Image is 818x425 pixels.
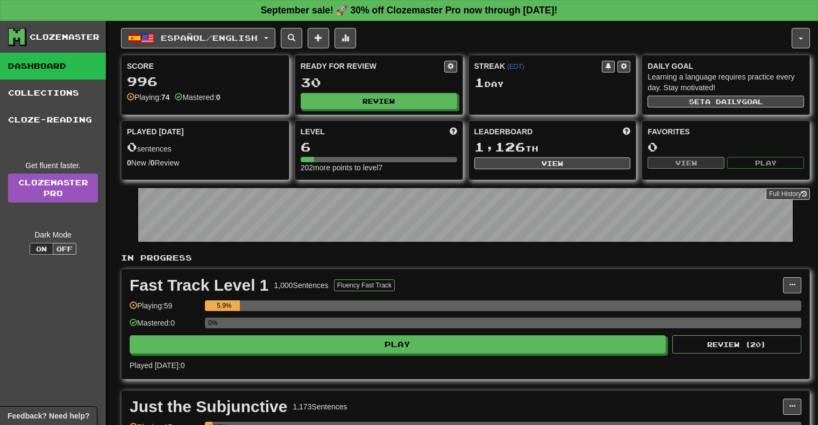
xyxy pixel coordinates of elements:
button: Seta dailygoal [648,96,804,107]
strong: September sale! 🚀 30% off Clozemaster Pro now through [DATE]! [261,5,558,16]
div: Score [127,61,283,71]
div: Day [474,76,631,90]
button: Search sentences [281,28,302,48]
span: 0 [127,139,137,154]
strong: 74 [161,93,170,102]
div: New / Review [127,157,283,168]
span: Español / English [161,33,258,42]
div: Get fluent faster. [8,160,98,171]
span: This week in points, UTC [623,126,630,137]
span: Played [DATE] [127,126,184,137]
div: Playing: [127,92,169,103]
div: Just the Subjunctive [130,399,287,415]
button: Español/English [121,28,275,48]
button: Add sentence to collection [308,28,329,48]
span: 1 [474,75,485,90]
button: Off [53,243,76,255]
button: On [30,243,53,255]
div: th [474,140,631,154]
div: Learning a language requires practice every day. Stay motivated! [648,71,804,93]
div: sentences [127,140,283,154]
div: Fast Track Level 1 [130,277,269,293]
span: Leaderboard [474,126,533,137]
div: 202 more points to level 7 [301,162,457,173]
div: 1,173 Sentences [293,401,347,412]
span: Score more points to level up [450,126,457,137]
div: 5.9% [208,300,240,311]
button: More stats [335,28,356,48]
span: 1,126 [474,139,525,154]
p: In Progress [121,253,810,263]
strong: 0 [127,159,131,167]
button: Fluency Fast Track [334,279,395,291]
div: Daily Goal [648,61,804,71]
div: Mastered: 0 [130,318,200,335]
button: Play [130,335,666,354]
div: Mastered: [175,92,220,103]
a: (EDT) [507,63,524,70]
button: Play [727,157,804,169]
div: Ready for Review [301,61,444,71]
span: Level [301,126,325,137]
button: View [474,157,631,169]
strong: 0 [216,93,220,102]
div: Favorites [648,126,804,137]
a: ClozemasterPro [8,174,98,203]
span: Played [DATE]: 0 [130,361,184,370]
div: 1,000 Sentences [274,280,329,291]
button: Review (20) [672,335,801,354]
div: Clozemaster [30,32,99,42]
span: Open feedback widget [8,410,89,421]
span: a daily [705,98,742,105]
strong: 0 [151,159,155,167]
button: Review [301,93,457,109]
div: Streak [474,61,602,71]
div: Playing: 59 [130,300,200,318]
div: 30 [301,76,457,89]
button: Full History [766,188,810,200]
button: View [648,157,724,169]
div: Dark Mode [8,229,98,240]
div: 996 [127,75,283,88]
div: 0 [648,140,804,154]
div: 6 [301,140,457,154]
